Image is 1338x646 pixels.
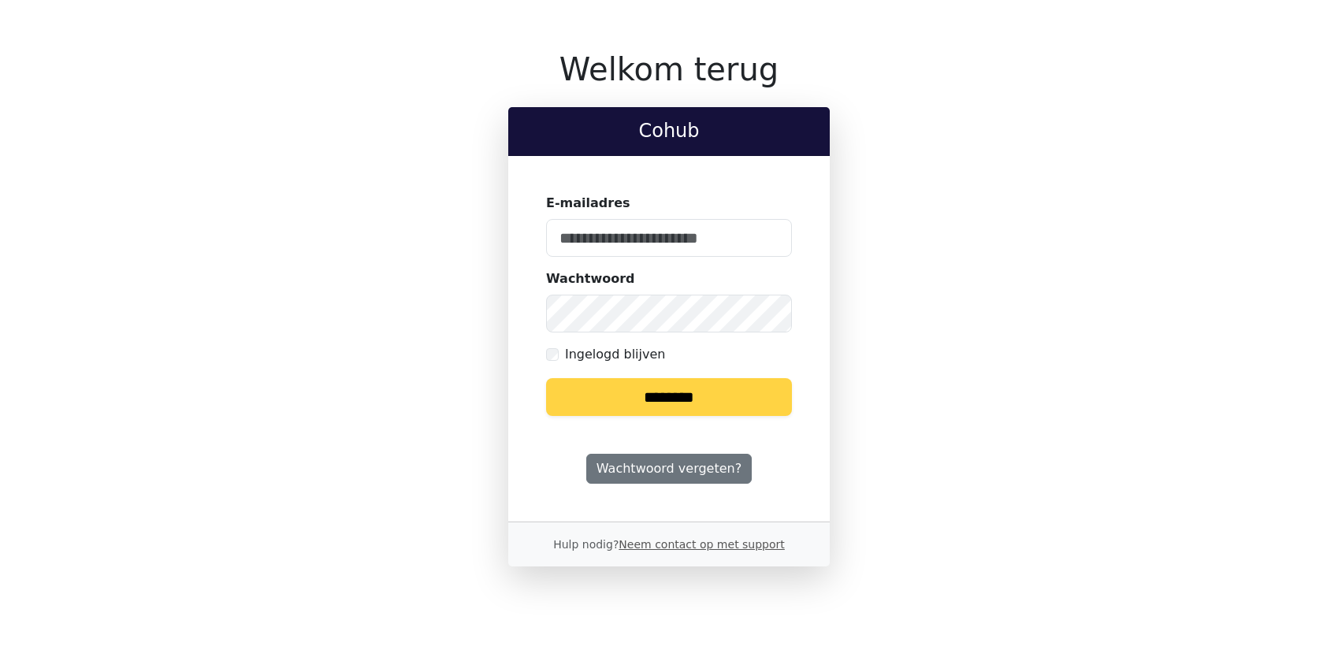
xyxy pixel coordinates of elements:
[553,538,785,551] small: Hulp nodig?
[619,538,784,551] a: Neem contact op met support
[508,50,830,88] h1: Welkom terug
[546,269,635,288] label: Wachtwoord
[586,454,752,484] a: Wachtwoord vergeten?
[565,345,665,364] label: Ingelogd blijven
[546,194,630,213] label: E-mailadres
[521,120,817,143] h2: Cohub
